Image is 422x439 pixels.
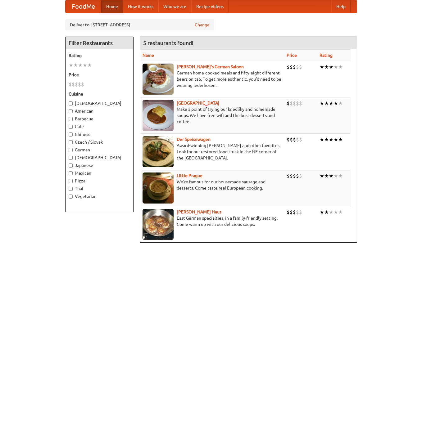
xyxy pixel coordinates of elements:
[69,100,130,106] label: [DEMOGRAPHIC_DATA]
[143,179,282,191] p: We're famous for our housemade sausage and desserts. Come taste real European cooking.
[78,62,83,69] li: ★
[334,64,338,70] li: ★
[143,100,174,131] img: czechpoint.jpg
[75,81,78,88] li: $
[69,52,130,59] h5: Rating
[324,100,329,107] li: ★
[66,0,101,13] a: FoodMe
[87,62,92,69] li: ★
[320,136,324,143] li: ★
[73,62,78,69] li: ★
[177,209,221,214] a: [PERSON_NAME] Haus
[296,100,299,107] li: $
[69,123,130,130] label: Cafe
[69,164,73,168] input: Japanese
[296,136,299,143] li: $
[69,108,130,114] label: American
[143,215,282,227] p: East German specialties, in a family-friendly setting. Come warm up with our delicious soups.
[191,0,229,13] a: Recipe videos
[78,81,81,88] li: $
[72,81,75,88] li: $
[69,162,130,168] label: Japanese
[287,100,290,107] li: $
[69,187,73,191] input: Thai
[293,100,296,107] li: $
[66,37,133,49] h4: Filter Restaurants
[69,140,73,144] input: Czech / Slovak
[324,172,329,179] li: ★
[296,172,299,179] li: $
[329,100,334,107] li: ★
[69,131,130,137] label: Chinese
[296,209,299,216] li: $
[338,172,343,179] li: ★
[299,64,302,70] li: $
[320,64,324,70] li: ★
[69,125,73,129] input: Cafe
[143,136,174,167] img: speisewagen.jpg
[143,172,174,204] img: littleprague.jpg
[69,195,73,199] input: Vegetarian
[334,100,338,107] li: ★
[69,139,130,145] label: Czech / Slovak
[177,173,202,178] a: Little Prague
[69,109,73,113] input: American
[324,136,329,143] li: ★
[338,209,343,216] li: ★
[290,172,293,179] li: $
[338,100,343,107] li: ★
[69,179,73,183] input: Pizza
[320,209,324,216] li: ★
[293,64,296,70] li: $
[329,136,334,143] li: ★
[290,209,293,216] li: $
[293,136,296,143] li: $
[69,171,73,175] input: Mexican
[296,64,299,70] li: $
[320,172,324,179] li: ★
[65,19,214,30] div: Deliver to: [STREET_ADDRESS]
[287,209,290,216] li: $
[331,0,351,13] a: Help
[329,172,334,179] li: ★
[69,117,73,121] input: Barbecue
[177,137,211,142] a: Der Speisewagen
[338,64,343,70] li: ★
[334,136,338,143] li: ★
[143,40,193,46] ng-pluralize: 5 restaurants found!
[69,193,130,199] label: Vegetarian
[81,81,84,88] li: $
[143,106,282,125] p: Make a point of trying our knedlíky and homemade soups. We have free wifi and the best desserts a...
[143,70,282,88] p: German home-cooked meals and fifty-eight different beers on tap. To get more authentic, you'd nee...
[177,101,219,105] a: [GEOGRAPHIC_DATA]
[320,53,333,58] a: Rating
[83,62,87,69] li: ★
[320,100,324,107] li: ★
[293,209,296,216] li: $
[177,64,244,69] b: [PERSON_NAME]'s German Saloon
[290,64,293,70] li: $
[69,132,73,137] input: Chinese
[143,142,282,161] p: Award-winning [PERSON_NAME] and other favorites. Look for our restored food truck in the NE corne...
[143,209,174,240] img: kohlhaus.jpg
[290,136,293,143] li: $
[69,101,73,105] input: [DEMOGRAPHIC_DATA]
[334,209,338,216] li: ★
[299,100,302,107] li: $
[324,64,329,70] li: ★
[69,148,73,152] input: German
[69,62,73,69] li: ★
[101,0,123,13] a: Home
[287,136,290,143] li: $
[143,53,154,58] a: Name
[195,22,210,28] a: Change
[329,209,334,216] li: ★
[69,81,72,88] li: $
[329,64,334,70] li: ★
[158,0,191,13] a: Who we are
[299,209,302,216] li: $
[287,64,290,70] li: $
